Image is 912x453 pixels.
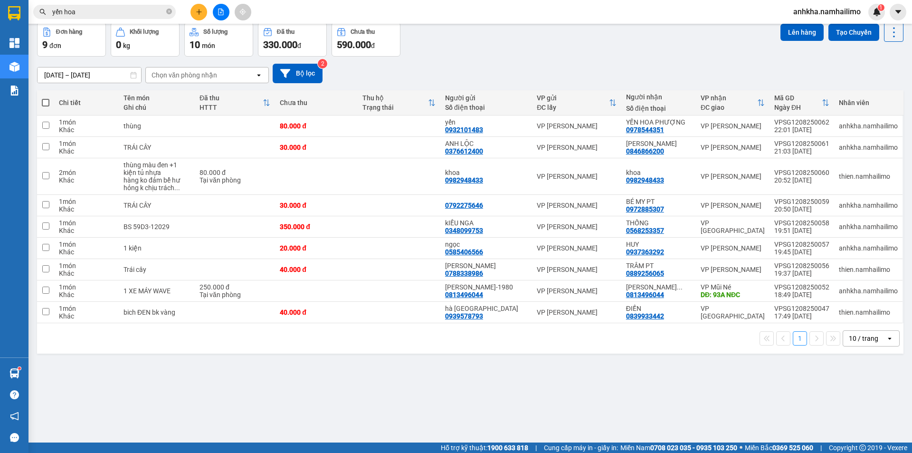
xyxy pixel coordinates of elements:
[8,31,84,42] div: yến
[890,4,906,20] button: caret-down
[59,305,114,312] div: 1 món
[774,219,829,227] div: VPSG1208250058
[445,176,483,184] div: 0982948433
[38,67,141,83] input: Select a date range.
[445,262,527,270] div: VƯƠNG BÁ TUÂN
[59,169,114,176] div: 2 món
[828,24,879,41] button: Tạo Chuyến
[203,29,228,35] div: Số lượng
[626,140,691,147] div: KIM THƯ
[537,173,616,180] div: VP [PERSON_NAME]
[59,118,114,126] div: 1 món
[839,202,898,209] div: anhkha.namhailimo
[626,147,664,155] div: 0846866200
[9,86,19,96] img: solution-icon
[445,169,527,176] div: khoa
[59,227,114,234] div: Khác
[362,104,428,111] div: Trạng thái
[701,173,765,180] div: VP [PERSON_NAME]
[166,9,172,14] span: close-circle
[91,9,114,19] span: Nhận:
[130,29,159,35] div: Khối lượng
[774,227,829,234] div: 19:51 [DATE]
[18,367,21,370] sup: 1
[59,126,114,134] div: Khác
[59,283,114,291] div: 1 món
[218,9,224,15] span: file-add
[839,173,898,180] div: thien.namhailimo
[839,287,898,295] div: anhkha.namhailimo
[774,241,829,248] div: VPSG1208250057
[537,244,616,252] div: VP [PERSON_NAME]
[839,122,898,130] div: anhkha.namhailimo
[199,291,270,299] div: Tại văn phòng
[774,305,829,312] div: VPSG1208250047
[280,266,353,273] div: 40.000 đ
[839,144,898,151] div: anhkha.namhailimo
[10,433,19,442] span: message
[626,93,691,101] div: Người nhận
[59,219,114,227] div: 1 món
[235,4,251,20] button: aim
[56,29,82,35] div: Đơn hàng
[650,444,737,452] strong: 0708 023 035 - 0935 103 250
[123,122,190,130] div: thùng
[780,24,824,41] button: Lên hàng
[445,118,527,126] div: yến
[277,29,294,35] div: Đã thu
[111,22,180,57] button: Khối lượng0kg
[91,8,167,31] div: VP [PERSON_NAME]
[37,22,106,57] button: Đơn hàng9đơn
[626,169,691,176] div: khoa
[9,62,19,72] img: warehouse-icon
[537,94,608,102] div: VP gửi
[123,244,190,252] div: 1 kiện
[626,270,664,277] div: 0889256065
[91,54,167,67] div: 0978544351
[626,305,691,312] div: ĐIỀN
[839,99,898,106] div: Nhân viên
[793,331,807,346] button: 1
[774,262,829,270] div: VPSG1208250056
[280,99,353,106] div: Chưa thu
[839,223,898,231] div: anhkha.namhailimo
[445,126,483,134] div: 0932101483
[626,205,664,213] div: 0972885307
[116,39,121,50] span: 0
[774,140,829,147] div: VPSG1208250061
[701,144,765,151] div: VP [PERSON_NAME]
[59,270,114,277] div: Khác
[280,202,353,209] div: 30.000 đ
[39,9,46,15] span: search
[769,90,834,116] th: Toggle SortBy
[445,312,483,320] div: 0939578793
[123,287,190,295] div: 1 XE MÁY WAVE
[351,29,375,35] div: Chưa thu
[59,176,114,184] div: Khác
[445,241,527,248] div: ngọc
[696,90,769,116] th: Toggle SortBy
[337,39,371,50] span: 590.000
[786,6,868,18] span: anhkha.namhailimo
[8,8,84,31] div: VP [PERSON_NAME]
[849,334,878,343] div: 10 / trang
[740,446,742,450] span: ⚪️
[263,39,297,50] span: 330.000
[774,147,829,155] div: 21:03 [DATE]
[626,241,691,248] div: HUY
[10,412,19,421] span: notification
[123,223,190,231] div: BS 59D3-12029
[59,140,114,147] div: 1 món
[280,223,353,231] div: 350.000 đ
[362,94,428,102] div: Thu hộ
[701,122,765,130] div: VP [PERSON_NAME]
[8,9,23,19] span: Gửi:
[701,283,765,291] div: VP Mũi Né
[239,9,246,15] span: aim
[859,444,866,451] span: copyright
[9,368,19,378] img: warehouse-icon
[123,266,190,273] div: Trái cây
[8,6,20,20] img: logo-vxr
[59,291,114,299] div: Khác
[199,94,263,102] div: Đã thu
